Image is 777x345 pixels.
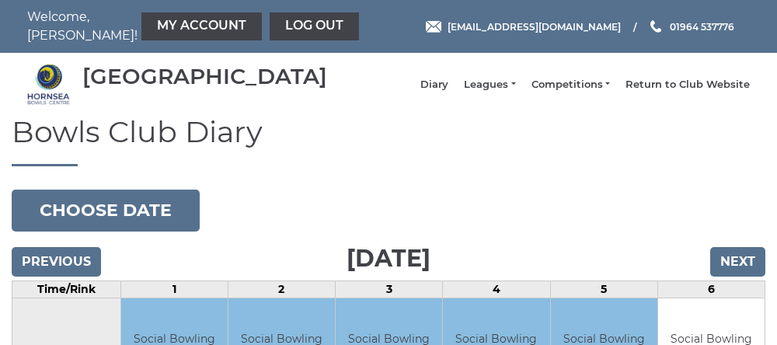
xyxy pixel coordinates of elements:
[82,64,327,89] div: [GEOGRAPHIC_DATA]
[443,281,550,298] td: 4
[550,281,657,298] td: 5
[657,281,765,298] td: 6
[27,63,70,106] img: Hornsea Bowls Centre
[336,281,443,298] td: 3
[426,21,441,33] img: Email
[670,20,734,32] span: 01964 537776
[270,12,359,40] a: Log out
[12,116,765,166] h1: Bowls Club Diary
[27,8,315,45] nav: Welcome, [PERSON_NAME]!
[531,78,610,92] a: Competitions
[12,281,121,298] td: Time/Rink
[464,78,515,92] a: Leagues
[710,247,765,277] input: Next
[448,20,621,32] span: [EMAIL_ADDRESS][DOMAIN_NAME]
[12,247,101,277] input: Previous
[228,281,335,298] td: 2
[12,190,200,232] button: Choose date
[141,12,262,40] a: My Account
[120,281,228,298] td: 1
[648,19,734,34] a: Phone us 01964 537776
[625,78,750,92] a: Return to Club Website
[420,78,448,92] a: Diary
[426,19,621,34] a: Email [EMAIL_ADDRESS][DOMAIN_NAME]
[650,20,661,33] img: Phone us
